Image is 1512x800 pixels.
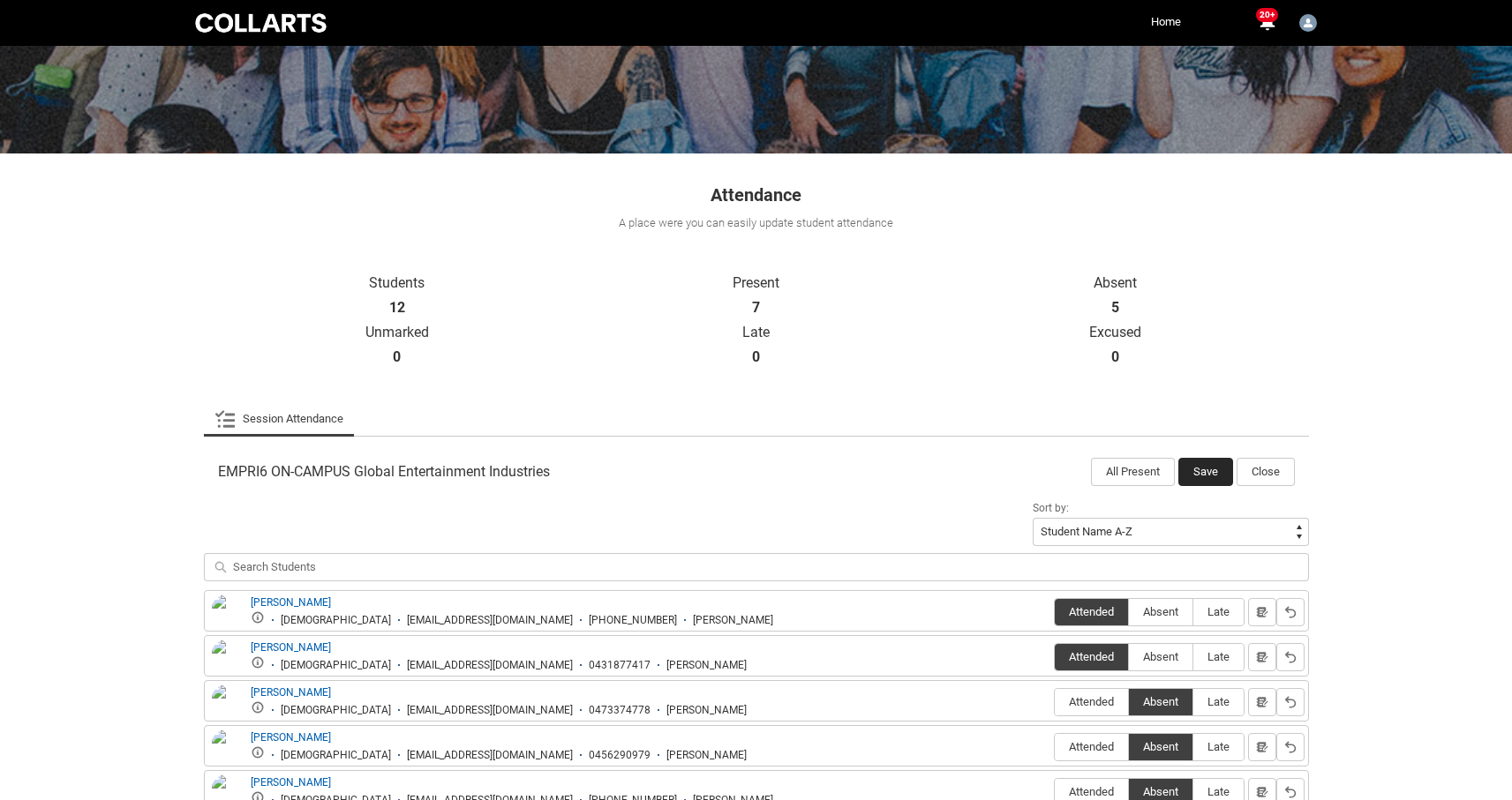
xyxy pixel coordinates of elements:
button: Close [1237,458,1295,486]
p: Students [218,274,577,292]
button: Save [1178,458,1233,486]
button: Notes [1248,688,1276,716]
span: Sort by: [1033,502,1069,514]
span: Late [1193,650,1244,663]
span: 20+ [1256,8,1278,22]
strong: 0 [393,348,401,366]
strong: 0 [752,348,760,366]
img: Ella Pavey [212,729,240,768]
div: [DEMOGRAPHIC_DATA] [281,749,391,762]
img: Adam Tulipano [212,594,240,633]
p: Unmarked [218,324,577,341]
button: Reset [1276,688,1305,716]
a: [PERSON_NAME] [251,596,331,609]
button: User Profile Chrissie Vincent [1295,7,1321,35]
div: 0431877417 [589,659,651,672]
button: Reset [1276,598,1305,626]
span: Late [1193,740,1244,753]
span: Absent [1129,650,1192,663]
p: Late [576,324,936,341]
span: Late [1193,695,1244,708]
button: 20+ [1256,12,1277,34]
span: Absent [1129,785,1192,798]
a: [PERSON_NAME] [251,731,331,744]
span: Attended [1055,740,1128,753]
li: Session Attendance [204,401,354,437]
div: [PERSON_NAME] [666,704,747,717]
div: [EMAIL_ADDRESS][DOMAIN_NAME] [407,704,573,717]
div: [PERSON_NAME] [693,614,773,627]
span: Attended [1055,695,1128,708]
div: [DEMOGRAPHIC_DATA] [281,659,391,672]
strong: 0 [1111,348,1119,366]
div: [EMAIL_ADDRESS][DOMAIN_NAME] [407,614,573,627]
button: All Present [1091,458,1175,486]
img: Chloe Olivier-Rowan [212,684,240,736]
a: Home [1147,9,1185,35]
button: Notes [1248,733,1276,761]
img: Alexandra Crossland [212,639,240,678]
span: Attendance [711,184,801,206]
span: Late [1193,605,1244,618]
strong: 12 [389,299,405,317]
div: [EMAIL_ADDRESS][DOMAIN_NAME] [407,659,573,672]
button: Notes [1248,643,1276,671]
a: [PERSON_NAME] [251,641,331,654]
p: Absent [936,274,1295,292]
span: Attended [1055,785,1128,798]
span: EMPRI6 ON-CAMPUS Global Entertainment Industries [218,463,550,481]
span: Attended [1055,650,1128,663]
div: [DEMOGRAPHIC_DATA] [281,704,391,717]
strong: 5 [1111,299,1119,317]
span: Absent [1129,740,1192,753]
span: Attended [1055,605,1128,618]
span: Absent [1129,605,1192,618]
div: 0456290979 [589,749,651,762]
div: [PHONE_NUMBER] [589,614,677,627]
div: A place were you can easily update student attendance [202,214,1311,232]
div: [DEMOGRAPHIC_DATA] [281,614,391,627]
div: 0473374778 [589,704,651,717]
p: Present [576,274,936,292]
a: [PERSON_NAME] [251,686,331,699]
input: Search Students [204,553,1309,581]
a: Session Attendance [214,401,343,437]
strong: 7 [752,299,760,317]
button: Reset [1276,733,1305,761]
div: [EMAIL_ADDRESS][DOMAIN_NAME] [407,749,573,762]
span: Late [1193,785,1244,798]
div: [PERSON_NAME] [666,749,747,762]
button: Notes [1248,598,1276,626]
a: [PERSON_NAME] [251,776,331,789]
button: Reset [1276,643,1305,671]
p: Excused [936,324,1295,341]
div: [PERSON_NAME] [666,659,747,672]
span: Absent [1129,695,1192,708]
img: Chrissie Vincent [1299,14,1317,32]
